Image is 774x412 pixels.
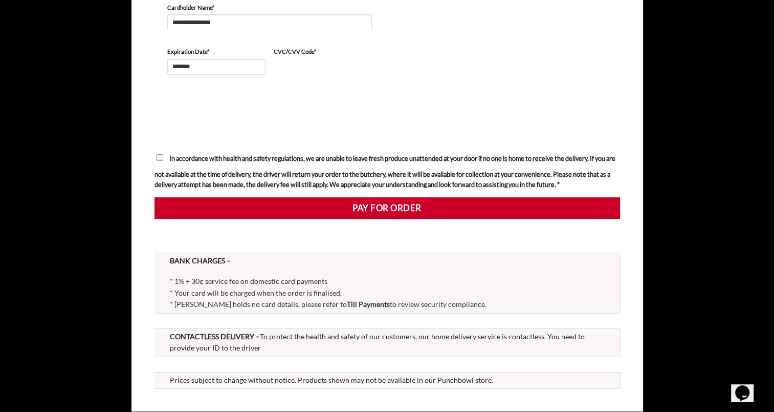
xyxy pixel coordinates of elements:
[274,47,372,56] label: CVC/CVV Code
[314,48,317,55] abbr: required
[170,277,327,285] span: * 1% + 30¢ service fee on domestic card payments
[207,48,210,55] abbr: required
[170,289,342,297] span: * Your card will be charged when the order is finalised.
[154,197,620,219] button: Pay for order
[212,4,215,11] abbr: required
[347,300,390,308] a: Till Payments
[170,300,486,308] span: * [PERSON_NAME] holds no card details, please refer to to review security compliance.
[157,154,163,161] input: In accordance with health and safety regulations, we are unable to leave fresh produce unattended...
[170,256,231,265] strong: BANK CHARGES –
[731,371,764,402] iframe: chat widget
[170,332,585,353] span: To protect the health and safety of our customers, our home delivery service is contactless. You ...
[167,47,266,56] label: Expiration Date
[167,3,372,12] label: Cardholder Name
[170,332,260,341] strong: CONTACTLESS DELIVERY –
[154,154,615,189] span: In accordance with health and safety regulations, we are unable to leave fresh produce unattended...
[170,376,493,384] span: Prices subject to change without notice. Products shown may not be available in our Punchbowl store.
